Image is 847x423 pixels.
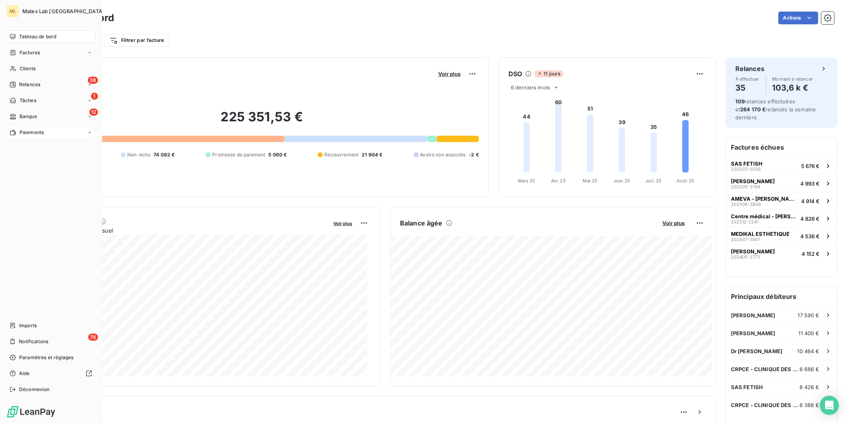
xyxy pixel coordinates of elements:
[104,34,169,47] button: Filtrer par facture
[731,219,758,224] span: 202312-2241
[801,198,819,204] span: 4 914 €
[154,151,175,158] span: 74 082 €
[19,354,73,361] span: Paramètres et réglages
[801,163,819,169] span: 5 676 €
[469,151,479,158] span: -2 €
[800,180,819,187] span: 4 993 €
[772,81,813,94] h4: 103,6 k €
[436,70,463,77] button: Voir plus
[20,113,37,120] span: Banque
[660,219,687,227] button: Voir plus
[800,233,819,239] span: 4 536 €
[6,367,95,380] a: Aide
[583,178,598,184] tspan: Mai 25
[735,98,745,105] span: 109
[19,338,48,345] span: Notifications
[6,5,19,18] div: ML
[6,319,95,332] a: Imports
[731,167,761,172] span: 202503-3556
[731,255,760,259] span: 202405-2773
[6,46,95,59] a: Factures
[726,192,837,210] button: AMEVA - [PERSON_NAME]202506-38094 914 €
[731,160,762,167] span: SAS FETISH
[551,178,566,184] tspan: Avr. 25
[6,78,95,91] a: 38Relances
[20,49,40,56] span: Factures
[420,151,466,158] span: Avoirs non associés
[735,81,759,94] h4: 35
[20,65,35,72] span: Clients
[6,94,95,107] a: 1Tâches
[799,330,819,336] span: 11 400 €
[268,151,287,158] span: 5 060 €
[731,184,760,189] span: 202505-3784
[508,69,522,79] h6: DSO
[731,213,797,219] span: Centre médical - [PERSON_NAME]
[518,178,536,184] tspan: Mars 25
[820,396,839,415] div: Open Intercom Messenger
[800,402,819,408] span: 6 366 €
[731,178,775,184] span: [PERSON_NAME]
[22,8,104,14] span: Matex Lab [GEOGRAPHIC_DATA]
[19,322,37,329] span: Imports
[19,33,56,40] span: Tableau de bord
[726,210,837,227] button: Centre médical - [PERSON_NAME]202312-22414 826 €
[662,220,685,226] span: Voir plus
[731,312,776,318] span: [PERSON_NAME]
[731,231,790,237] span: MEDIKAL ESTHETIQUE
[800,384,819,390] span: 6 426 €
[333,221,352,226] span: Voir plus
[731,196,798,202] span: AMEVA - [PERSON_NAME]
[400,218,443,228] h6: Balance âgée
[19,370,30,377] span: Aide
[731,330,776,336] span: [PERSON_NAME]
[677,178,694,184] tspan: Août 25
[614,178,630,184] tspan: Juin 25
[6,62,95,75] a: Clients
[726,245,837,262] button: [PERSON_NAME]202405-27734 152 €
[735,98,816,121] span: relances effectuées et relancés la semaine dernière.
[731,248,775,255] span: [PERSON_NAME]
[20,97,36,104] span: Tâches
[91,93,98,100] span: 1
[646,178,662,184] tspan: Juil. 25
[535,70,563,77] span: 11 jours
[731,402,800,408] span: CRPCE - CLINIQUE DES CHAMPS ELYSEES
[731,366,800,372] span: CRPCE - CLINIQUE DES CHAMPS ELYSEES
[6,30,95,43] a: Tableau de bord
[778,12,818,24] button: Actions
[726,227,837,245] button: MEDIKAL ESTHETIQUE202507-39074 536 €
[726,157,837,174] button: SAS FETISH202503-35565 676 €
[212,151,265,158] span: Promesse de paiement
[802,251,819,257] span: 4 152 €
[438,71,461,77] span: Voir plus
[19,81,40,88] span: Relances
[362,151,382,158] span: 21 904 €
[726,138,837,157] h6: Factures échues
[6,405,56,418] img: Logo LeanPay
[800,215,819,222] span: 4 826 €
[88,334,98,341] span: 76
[731,237,760,242] span: 202507-3907
[6,126,95,139] a: Paiements
[798,312,819,318] span: 17 590 €
[331,219,355,227] button: Voir plus
[726,287,837,306] h6: Principaux débiteurs
[127,151,150,158] span: Non-échu
[45,226,328,235] span: Chiffre d'affaires mensuel
[6,351,95,364] a: Paramètres et réglages
[731,384,763,390] span: SAS FETISH
[731,348,782,354] span: Dr [PERSON_NAME]
[772,77,813,81] span: Montant à relancer
[88,77,98,84] span: 38
[735,64,764,73] h6: Relances
[89,109,98,116] span: 12
[20,129,44,136] span: Paiements
[735,77,759,81] span: À effectuer
[740,106,766,113] span: 264 170 €
[324,151,358,158] span: Recouvrement
[6,110,95,123] a: 12Banque
[800,366,819,372] span: 6 686 €
[45,109,479,133] h2: 225 351,53 €
[798,348,819,354] span: 10 464 €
